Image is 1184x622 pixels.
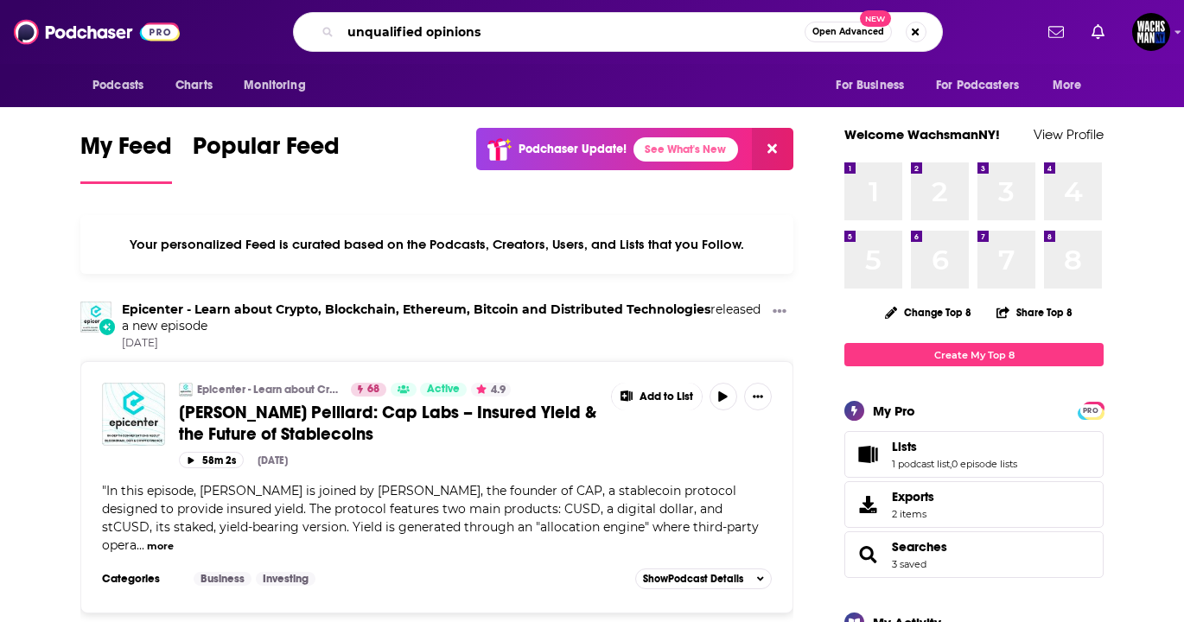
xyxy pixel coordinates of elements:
img: Epicenter - Learn about Crypto, Blockchain, Ethereum, Bitcoin and Distributed Technologies [179,383,193,397]
button: Share Top 8 [996,295,1073,329]
button: ShowPodcast Details [635,568,772,589]
a: [PERSON_NAME] Peillard: Cap Labs – Insured Yield & the Future of Stablecoins [179,402,599,445]
span: Add to List [640,390,693,403]
span: Logged in as WachsmanNY [1132,13,1170,51]
a: Active [420,383,467,397]
button: open menu [1041,69,1104,102]
a: Lists [892,439,1017,454]
a: Investing [256,572,315,586]
span: Lists [892,439,917,454]
span: PRO [1080,404,1101,417]
span: ... [137,537,144,553]
div: Your personalized Feed is curated based on the Podcasts, Creators, Users, and Lists that you Follow. [80,215,793,274]
a: Epicenter - Learn about Crypto, Blockchain, Ethereum, Bitcoin and Distributed Technologies [122,301,710,317]
span: [PERSON_NAME] Peillard: Cap Labs – Insured Yield & the Future of Stablecoins [179,402,596,445]
a: My Feed [80,131,172,184]
button: Change Top 8 [875,301,982,323]
a: Epicenter - Learn about Crypto, Blockchain, Ethereum, Bitcoin and Distributed Technologies [197,383,340,397]
h3: released a new episode [122,301,766,334]
img: User Profile [1132,13,1170,51]
span: , [950,458,952,470]
span: Show Podcast Details [643,573,743,585]
span: [DATE] [122,336,766,351]
button: Open AdvancedNew [805,22,892,42]
a: View Profile [1034,126,1104,143]
a: Show notifications dropdown [1041,17,1071,47]
a: PRO [1080,403,1101,416]
span: Monitoring [244,73,305,98]
button: 4.9 [471,383,511,397]
span: Open Advanced [812,28,884,36]
span: Exports [850,492,885,517]
span: Exports [892,489,934,505]
span: Active [427,381,460,398]
span: My Feed [80,131,172,171]
span: For Business [836,73,904,98]
a: Searches [892,539,947,555]
a: Create My Top 8 [844,343,1104,366]
a: 68 [351,383,386,397]
a: Show notifications dropdown [1085,17,1111,47]
img: Epicenter - Learn about Crypto, Blockchain, Ethereum, Bitcoin and Distributed Technologies [80,301,111,333]
input: Search podcasts, credits, & more... [341,18,805,46]
span: Searches [844,531,1104,578]
div: My Pro [873,403,915,419]
div: [DATE] [258,454,288,466]
a: Welcome WachsmanNY! [844,126,1000,143]
img: Podchaser - Follow, Share and Rate Podcasts [14,16,180,48]
span: Charts [175,73,213,98]
button: open menu [80,69,166,102]
button: open menu [925,69,1044,102]
a: Popular Feed [193,131,340,184]
span: 68 [367,381,379,398]
span: " [102,483,759,553]
a: See What's New [633,137,738,162]
button: more [147,539,174,554]
span: More [1053,73,1082,98]
button: Show More Button [744,383,772,410]
span: Popular Feed [193,131,340,171]
span: Lists [844,431,1104,478]
span: New [860,10,891,27]
img: Benjamin Sarquis Peillard: Cap Labs – Insured Yield & the Future of Stablecoins [102,383,165,446]
a: Business [194,572,251,586]
span: Podcasts [92,73,143,98]
div: Search podcasts, credits, & more... [293,12,943,52]
button: Show More Button [612,383,702,410]
button: open menu [232,69,328,102]
span: For Podcasters [936,73,1019,98]
a: 3 saved [892,558,926,570]
button: Show More Button [766,301,793,323]
a: 1 podcast list [892,458,950,470]
a: Lists [850,442,885,466]
a: 0 episode lists [952,458,1017,470]
div: New Episode [98,317,117,336]
button: 58m 2s [179,452,244,468]
a: Exports [844,481,1104,528]
button: open menu [824,69,926,102]
a: Searches [850,543,885,567]
p: Podchaser Update! [519,142,627,156]
span: In this episode, [PERSON_NAME] is joined by [PERSON_NAME], the founder of CAP, a stablecoin proto... [102,483,759,553]
span: 2 items [892,508,934,520]
h3: Categories [102,572,180,586]
a: Charts [164,69,223,102]
button: Show profile menu [1132,13,1170,51]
